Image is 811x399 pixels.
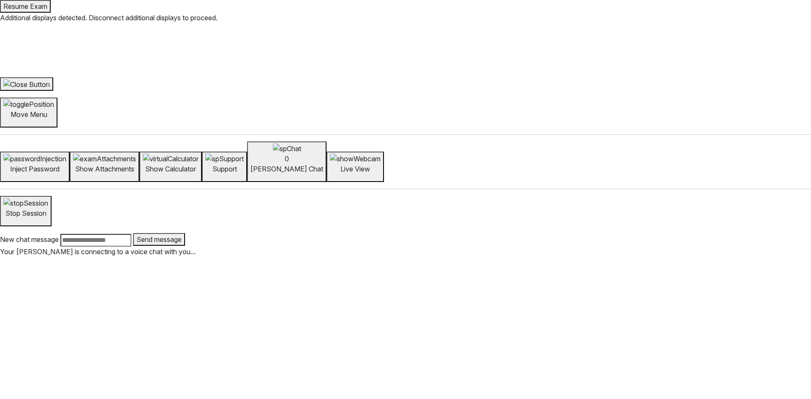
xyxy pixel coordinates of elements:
[73,154,136,164] img: examAttachments
[3,198,48,208] img: stopSession
[143,154,199,164] img: virtualCalculator
[143,164,199,174] p: Show Calculator
[136,235,182,244] span: Send message
[330,154,381,164] img: showWebcam
[250,154,323,164] div: 0
[3,154,66,164] img: passwordInjection
[250,164,323,174] p: [PERSON_NAME] Chat
[3,79,50,90] img: Close Button
[205,164,244,174] p: Support
[202,152,247,182] button: Support
[70,152,139,182] button: Show Attachments
[247,141,327,182] button: spChat0[PERSON_NAME] Chat
[327,152,384,182] button: Live View
[133,233,185,246] button: Send message
[3,99,54,109] img: togglePosition
[3,109,54,119] p: Move Menu
[330,164,381,174] p: Live View
[273,144,301,154] img: spChat
[73,164,136,174] p: Show Attachments
[3,164,66,174] p: Inject Password
[205,154,244,164] img: spSupport
[3,208,48,218] p: Stop Session
[139,152,202,182] button: Show Calculator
